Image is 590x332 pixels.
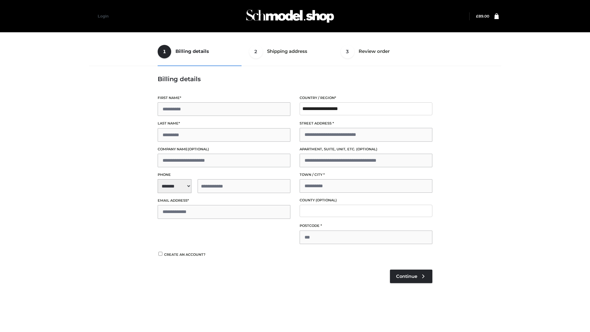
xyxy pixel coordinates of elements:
[244,4,336,28] img: Schmodel Admin 964
[476,14,489,18] bdi: 89.00
[158,172,290,178] label: Phone
[158,198,290,204] label: Email address
[300,197,432,203] label: County
[300,121,432,126] label: Street address
[158,252,163,256] input: Create an account?
[158,95,290,101] label: First name
[396,274,417,279] span: Continue
[316,198,337,202] span: (optional)
[356,147,377,151] span: (optional)
[300,146,432,152] label: Apartment, suite, unit, etc.
[98,14,108,18] a: Login
[476,14,478,18] span: £
[300,223,432,229] label: Postcode
[158,146,290,152] label: Company name
[164,252,206,257] span: Create an account?
[188,147,209,151] span: (optional)
[158,121,290,126] label: Last name
[390,270,432,283] a: Continue
[300,95,432,101] label: Country / Region
[300,172,432,178] label: Town / City
[476,14,489,18] a: £89.00
[158,75,432,83] h3: Billing details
